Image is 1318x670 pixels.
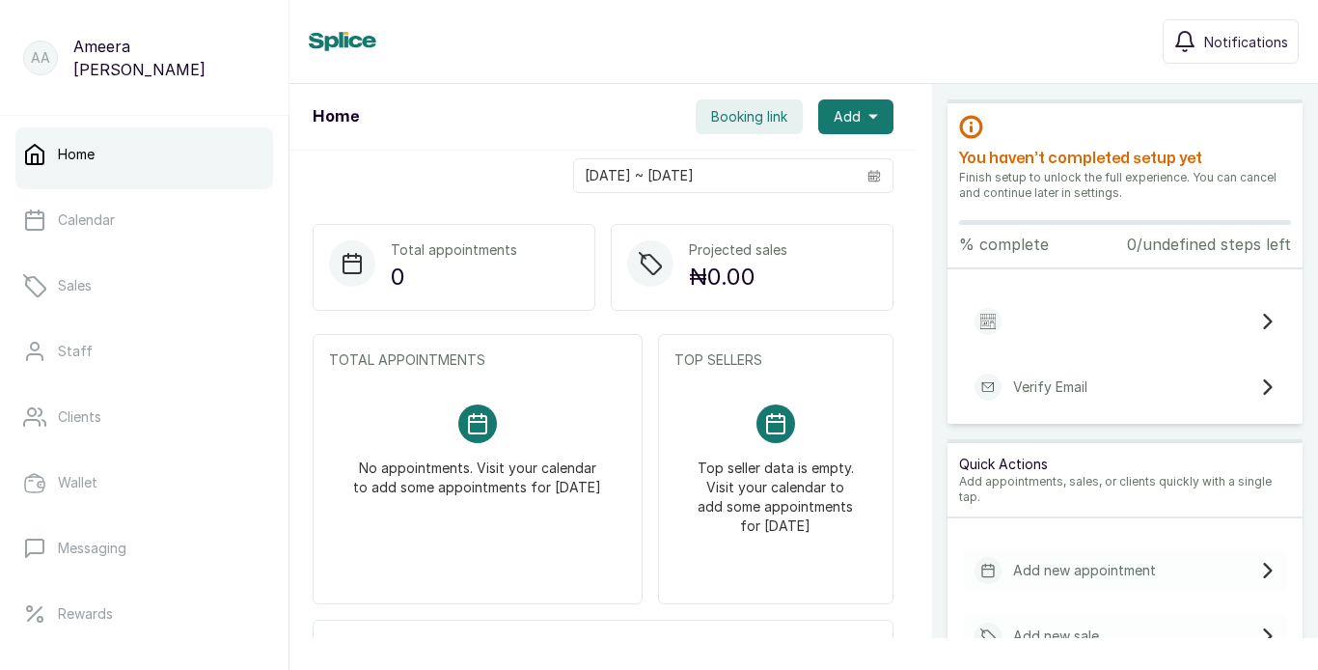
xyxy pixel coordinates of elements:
[15,521,273,575] a: Messaging
[1013,377,1087,397] p: Verify Email
[689,260,787,294] p: ₦0.00
[391,240,517,260] p: Total appointments
[329,350,626,370] p: TOTAL APPOINTMENTS
[31,48,50,68] p: AA
[15,587,273,641] a: Rewards
[834,107,861,126] span: Add
[574,159,856,192] input: Select date
[674,350,877,370] p: TOP SELLERS
[959,233,1049,256] p: % complete
[818,99,893,134] button: Add
[1163,19,1299,64] button: Notifications
[959,474,1291,505] p: Add appointments, sales, or clients quickly with a single tap.
[959,147,1291,170] h2: You haven’t completed setup yet
[15,127,273,181] a: Home
[352,443,603,497] p: No appointments. Visit your calendar to add some appointments for [DATE]
[959,170,1291,201] p: Finish setup to unlock the full experience. You can cancel and continue later in settings.
[329,636,877,656] p: UPCOMING APPOINTMENTS
[1127,233,1291,256] p: 0/undefined steps left
[391,260,517,294] p: 0
[959,455,1291,474] p: Quick Actions
[58,539,126,558] p: Messaging
[696,99,803,134] button: Booking link
[711,107,787,126] span: Booking link
[15,259,273,313] a: Sales
[1013,627,1099,646] p: Add new sale
[58,145,95,164] p: Home
[313,105,359,128] h1: Home
[1013,561,1156,580] p: Add new appointment
[867,169,881,182] svg: calendar
[58,407,101,427] p: Clients
[698,443,854,536] p: Top seller data is empty. Visit your calendar to add some appointments for [DATE]
[58,342,93,361] p: Staff
[689,240,787,260] p: Projected sales
[15,193,273,247] a: Calendar
[15,324,273,378] a: Staff
[58,210,115,230] p: Calendar
[58,604,113,624] p: Rewards
[73,35,265,81] p: Ameera [PERSON_NAME]
[58,276,92,295] p: Sales
[15,390,273,444] a: Clients
[58,473,97,492] p: Wallet
[1204,32,1288,52] span: Notifications
[15,456,273,510] a: Wallet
